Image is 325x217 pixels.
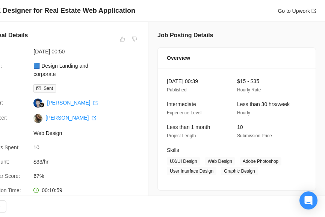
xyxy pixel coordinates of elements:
[237,78,259,84] span: $15 - $35
[42,187,62,193] span: 00:10:59
[167,157,200,165] span: UX/UI Design
[33,158,146,166] span: $33/hr
[39,102,44,108] img: gigradar-bm.png
[221,167,258,175] span: Graphic Design
[167,78,198,84] span: [DATE] 00:39
[311,9,316,13] span: export
[45,115,96,121] a: [PERSON_NAME] export
[33,63,88,77] a: 🟦 Design Landing and corporate
[92,116,96,120] span: export
[47,100,98,106] a: [PERSON_NAME] export
[278,8,316,14] a: Go to Upworkexport
[167,101,196,107] span: Intermediate
[167,133,196,138] span: Project Length
[205,157,235,165] span: Web Design
[167,110,201,115] span: Experience Level
[93,101,98,105] span: export
[237,101,290,107] span: Less than 30 hrs/week
[240,157,281,165] span: Adobe Photoshop
[157,31,213,40] h5: Job Posting Details
[33,172,146,180] span: 67%
[33,188,39,193] span: clock-circle
[33,47,146,56] span: [DATE] 00:50
[237,87,261,93] span: Hourly Rate
[167,167,216,175] span: User Interface Design
[167,54,190,62] span: Overview
[237,110,250,115] span: Hourly
[167,124,210,130] span: Less than 1 month
[36,86,41,91] span: mail
[33,129,146,137] span: Web Design
[167,147,179,153] span: Skills
[33,114,42,123] img: c1X1tcG80RWrAQdCoBGE4GBZerIOQHMNF01tUyKoYrY6bMkatT113eY0HyC-pSz9PR
[33,143,146,152] span: 10
[237,124,243,130] span: 10
[167,87,187,93] span: Published
[237,133,272,138] span: Submission Price
[44,86,53,91] span: Sent
[299,191,317,209] div: Open Intercom Messenger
